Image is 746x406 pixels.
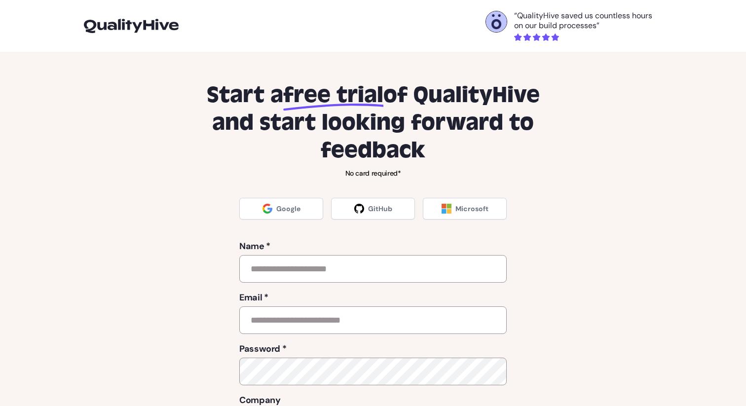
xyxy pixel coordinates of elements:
[276,204,300,214] span: Google
[423,198,507,220] a: Microsoft
[283,81,383,109] span: free trial
[239,198,323,220] a: Google
[486,11,507,32] img: Otelli Design
[207,81,283,109] span: Start a
[331,198,415,220] a: GitHub
[239,291,507,304] label: Email *
[368,204,392,214] span: GitHub
[514,11,662,31] p: “QualityHive saved us countless hours on our build processes”
[191,168,555,178] p: No card required*
[239,239,507,253] label: Name *
[84,19,179,33] img: logo-icon
[212,81,540,164] span: of QualityHive and start looking forward to feedback
[239,342,507,356] label: Password *
[455,204,488,214] span: Microsoft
